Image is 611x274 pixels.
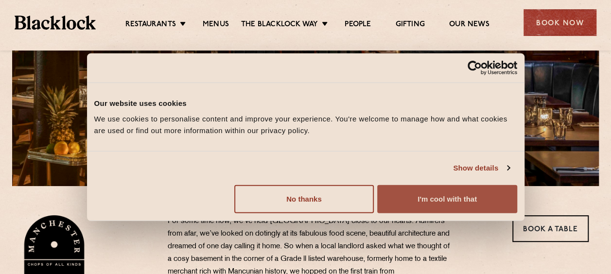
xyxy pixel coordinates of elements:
a: Gifting [395,20,424,31]
a: Book a Table [512,215,589,242]
a: Menus [203,20,229,31]
button: I'm cool with that [377,185,517,213]
div: Our website uses cookies [94,98,517,109]
a: Usercentrics Cookiebot - opens in a new window [432,61,517,75]
a: The Blacklock Way [241,20,318,31]
div: Book Now [524,9,596,36]
button: No thanks [234,185,374,213]
a: Our News [449,20,489,31]
a: People [345,20,371,31]
div: We use cookies to personalise content and improve your experience. You're welcome to manage how a... [94,113,517,136]
a: Show details [453,162,509,174]
a: Restaurants [125,20,176,31]
img: BL_Textured_Logo-footer-cropped.svg [15,16,96,29]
